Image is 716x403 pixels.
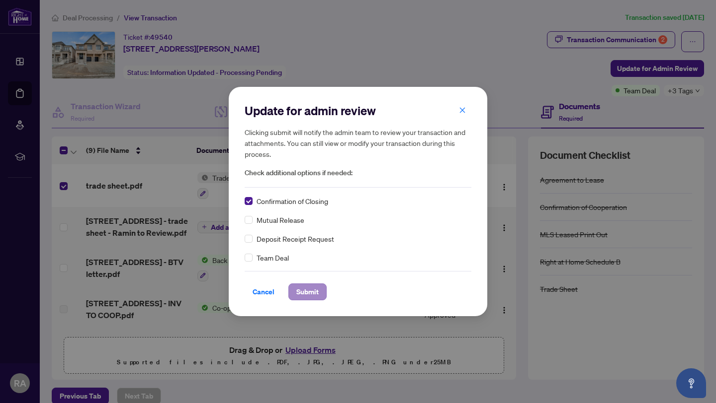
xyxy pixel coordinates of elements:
span: Submit [296,284,319,300]
span: Confirmation of Closing [257,196,328,206]
h5: Clicking submit will notify the admin team to review your transaction and attachments. You can st... [245,127,471,159]
button: Submit [288,283,327,300]
span: Check additional options if needed: [245,167,471,179]
span: Team Deal [257,252,289,263]
span: Mutual Release [257,214,304,225]
span: Cancel [253,284,274,300]
button: Open asap [676,368,706,398]
span: Deposit Receipt Request [257,233,334,244]
span: close [459,107,466,114]
button: Cancel [245,283,282,300]
h2: Update for admin review [245,103,471,119]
